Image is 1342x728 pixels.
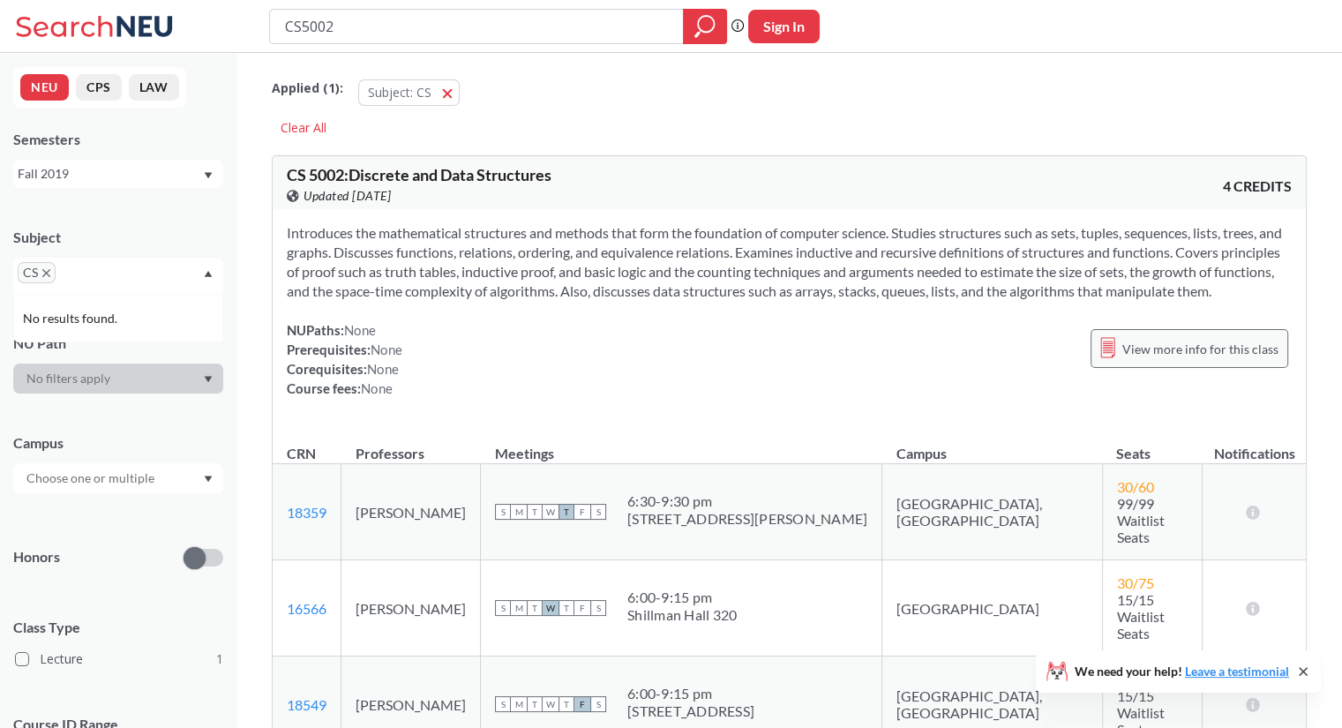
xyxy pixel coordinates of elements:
[1117,591,1165,642] span: 15/15 Waitlist Seats
[304,186,391,206] span: Updated [DATE]
[527,696,543,712] span: T
[1075,665,1289,678] span: We need your help!
[23,309,121,328] span: No results found.
[42,269,50,277] svg: X to remove pill
[543,600,559,616] span: W
[1185,664,1289,679] a: Leave a testimonial
[1102,426,1203,464] th: Seats
[18,164,202,184] div: Fall 2019
[204,270,213,277] svg: Dropdown arrow
[367,361,399,377] span: None
[1203,426,1306,464] th: Notifications
[559,600,574,616] span: T
[13,160,223,188] div: Fall 2019Dropdown arrow
[627,685,754,702] div: 6:00 - 9:15 pm
[216,649,223,669] span: 1
[341,464,481,560] td: [PERSON_NAME]
[20,74,69,101] button: NEU
[13,618,223,637] span: Class Type
[13,463,223,493] div: Dropdown arrow
[882,464,1103,560] td: [GEOGRAPHIC_DATA], [GEOGRAPHIC_DATA]
[574,600,590,616] span: F
[882,426,1103,464] th: Campus
[287,444,316,463] div: CRN
[287,320,402,398] div: NUPaths: Prerequisites: Corequisites: Course fees:
[1117,478,1154,495] span: 30 / 60
[204,476,213,483] svg: Dropdown arrow
[13,433,223,453] div: Campus
[1117,574,1154,591] span: 30 / 75
[511,600,527,616] span: M
[13,228,223,247] div: Subject
[15,648,223,671] label: Lecture
[590,696,606,712] span: S
[204,376,213,383] svg: Dropdown arrow
[627,492,867,510] div: 6:30 - 9:30 pm
[13,547,60,567] p: Honors
[694,14,716,39] svg: magnifying glass
[287,696,326,713] a: 18549
[287,165,551,184] span: CS 5002 : Discrete and Data Structures
[1117,495,1165,545] span: 99/99 Waitlist Seats
[882,560,1103,657] td: [GEOGRAPHIC_DATA]
[574,696,590,712] span: F
[574,504,590,520] span: F
[495,504,511,520] span: S
[495,696,511,712] span: S
[272,79,343,98] span: Applied ( 1 ):
[272,115,335,141] div: Clear All
[344,322,376,338] span: None
[76,74,122,101] button: CPS
[527,504,543,520] span: T
[287,504,326,521] a: 18359
[543,504,559,520] span: W
[283,11,671,41] input: Class, professor, course number, "phrase"
[287,600,326,617] a: 16566
[371,341,402,357] span: None
[495,600,511,616] span: S
[481,426,882,464] th: Meetings
[18,262,56,283] span: CSX to remove pill
[13,258,223,294] div: CSX to remove pillDropdown arrowNo results found.
[627,702,754,720] div: [STREET_ADDRESS]
[527,600,543,616] span: T
[13,130,223,149] div: Semesters
[18,468,166,489] input: Choose one or multiple
[204,172,213,179] svg: Dropdown arrow
[13,334,223,353] div: NU Path
[559,504,574,520] span: T
[358,79,460,106] button: Subject: CS
[748,10,820,43] button: Sign In
[559,696,574,712] span: T
[627,510,867,528] div: [STREET_ADDRESS][PERSON_NAME]
[129,74,179,101] button: LAW
[627,589,737,606] div: 6:00 - 9:15 pm
[543,696,559,712] span: W
[511,696,527,712] span: M
[1122,338,1278,360] span: View more info for this class
[361,380,393,396] span: None
[13,364,223,394] div: Dropdown arrow
[368,84,431,101] span: Subject: CS
[341,560,481,657] td: [PERSON_NAME]
[590,600,606,616] span: S
[287,224,1282,299] span: Introduces the mathematical structures and methods that form the foundation of computer science. ...
[341,426,481,464] th: Professors
[627,606,737,624] div: Shillman Hall 320
[511,504,527,520] span: M
[1223,176,1292,196] span: 4 CREDITS
[683,9,727,44] div: magnifying glass
[590,504,606,520] span: S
